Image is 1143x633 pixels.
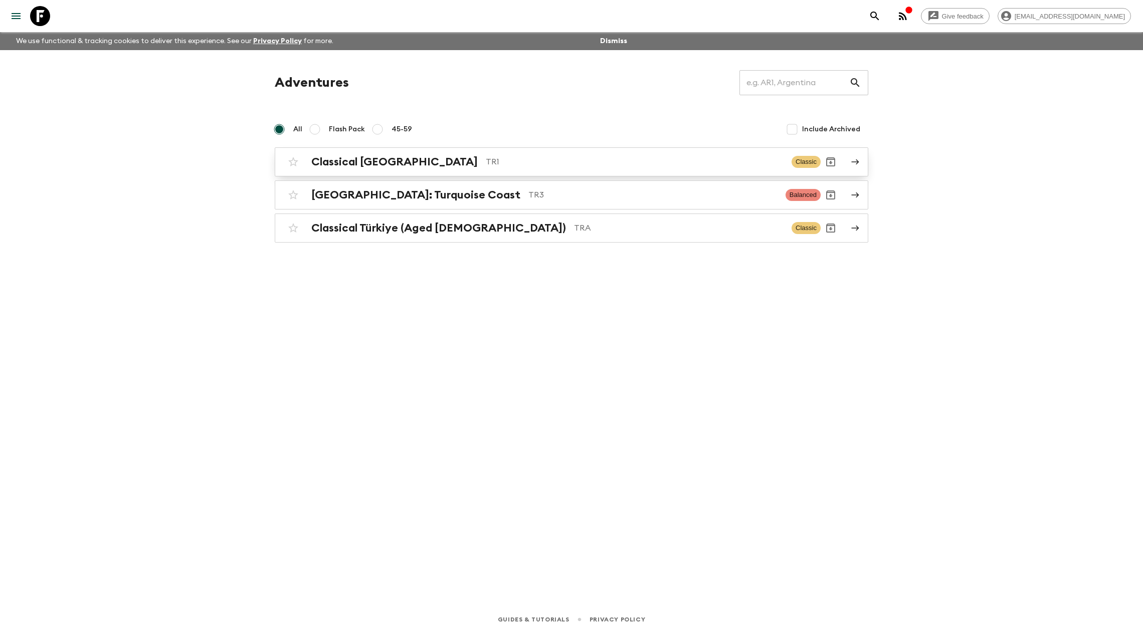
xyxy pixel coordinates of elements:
[329,124,365,134] span: Flash Pack
[311,155,478,168] h2: Classical [GEOGRAPHIC_DATA]
[921,8,990,24] a: Give feedback
[821,218,841,238] button: Archive
[311,188,520,201] h2: [GEOGRAPHIC_DATA]: Turquoise Coast
[311,222,566,235] h2: Classical Türkiye (Aged [DEMOGRAPHIC_DATA])
[528,189,778,201] p: TR3
[275,147,868,176] a: Classical [GEOGRAPHIC_DATA]TR1ClassicArchive
[590,614,645,625] a: Privacy Policy
[821,185,841,205] button: Archive
[998,8,1131,24] div: [EMAIL_ADDRESS][DOMAIN_NAME]
[486,156,784,168] p: TR1
[253,38,302,45] a: Privacy Policy
[739,69,849,97] input: e.g. AR1, Argentina
[498,614,569,625] a: Guides & Tutorials
[598,34,630,48] button: Dismiss
[792,156,821,168] span: Classic
[275,73,349,93] h1: Adventures
[6,6,26,26] button: menu
[275,214,868,243] a: Classical Türkiye (Aged [DEMOGRAPHIC_DATA])TRAClassicArchive
[275,180,868,209] a: [GEOGRAPHIC_DATA]: Turquoise CoastTR3BalancedArchive
[792,222,821,234] span: Classic
[392,124,412,134] span: 45-59
[574,222,784,234] p: TRA
[1009,13,1130,20] span: [EMAIL_ADDRESS][DOMAIN_NAME]
[786,189,821,201] span: Balanced
[865,6,885,26] button: search adventures
[802,124,860,134] span: Include Archived
[293,124,302,134] span: All
[821,152,841,172] button: Archive
[12,32,337,50] p: We use functional & tracking cookies to deliver this experience. See our for more.
[936,13,989,20] span: Give feedback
